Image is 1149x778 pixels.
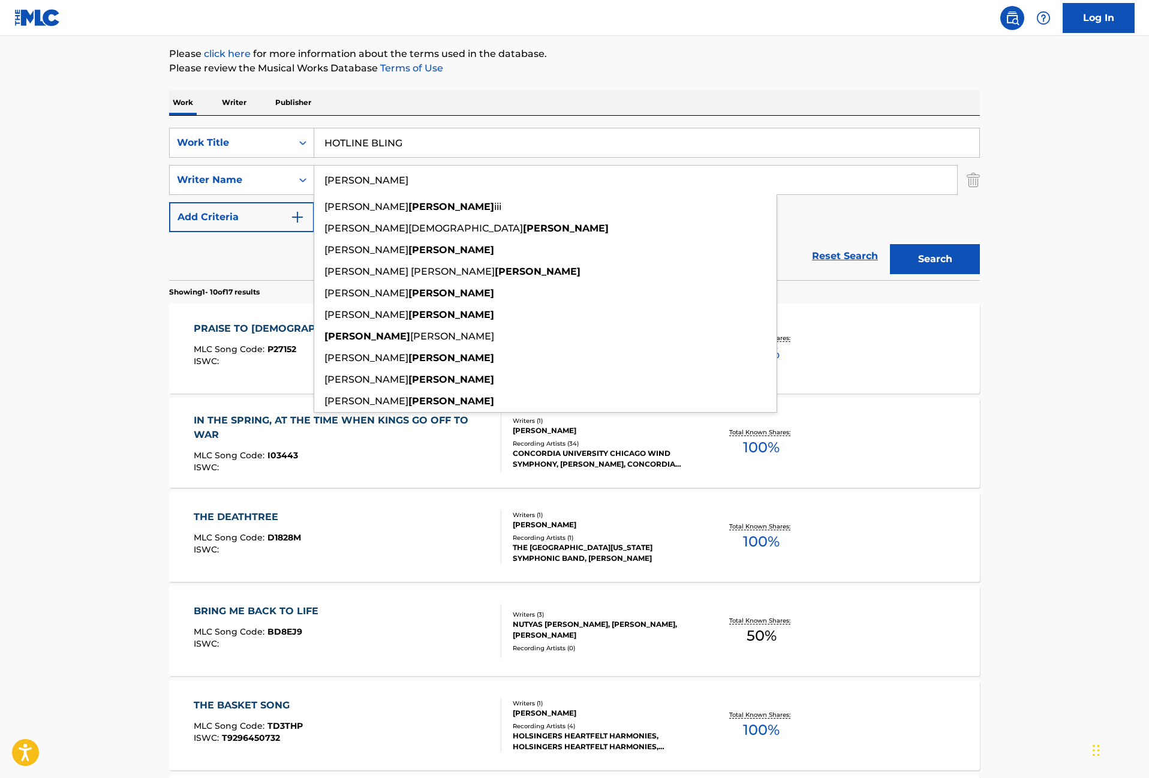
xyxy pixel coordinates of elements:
strong: [PERSON_NAME] [408,395,494,407]
div: Writers ( 1 ) [513,416,694,425]
div: Work Title [177,136,285,150]
strong: [PERSON_NAME] [408,287,494,299]
div: Writers ( 3 ) [513,610,694,619]
span: ISWC : [194,544,222,555]
div: Drag [1093,732,1100,768]
form: Search Form [169,128,980,280]
a: THE DEATHTREEMLC Song Code:D1828MISWC:Writers (1)[PERSON_NAME]Recording Artists (1)THE [GEOGRAPHI... [169,492,980,582]
div: Help [1031,6,1055,30]
div: THE [GEOGRAPHIC_DATA][US_STATE] SYMPHONIC BAND, [PERSON_NAME] [513,542,694,564]
span: MLC Song Code : [194,720,267,731]
div: Writers ( 1 ) [513,699,694,708]
p: Please for more information about the terms used in the database. [169,47,980,61]
div: HOLSINGERS HEARTFELT HARMONIES, HOLSINGERS HEARTFELT HARMONIES, HOLSINGERS HEARTFELT HARMONIES, H... [513,731,694,752]
strong: [PERSON_NAME] [408,352,494,364]
div: [PERSON_NAME] [513,519,694,530]
p: Total Known Shares: [729,616,793,625]
div: Recording Artists ( 4 ) [513,722,694,731]
span: T9296450732 [222,732,280,743]
div: PRAISE TO [DEMOGRAPHIC_DATA] [194,322,375,336]
div: CONCORDIA UNIVERSITY CHICAGO WIND SYMPHONY, [PERSON_NAME], CONCORDIA UNIVERSITY WIND SYMPHONY, [P... [513,448,694,470]
span: P27152 [267,344,296,355]
div: BRING ME BACK TO LIFE [194,604,324,618]
span: BD8EJ9 [267,626,302,637]
span: iii [494,201,501,212]
div: [PERSON_NAME] [513,708,694,719]
iframe: Chat Widget [1089,720,1149,778]
span: 50 % [747,625,777,647]
span: MLC Song Code : [194,450,267,461]
span: TD3THP [267,720,303,731]
span: [PERSON_NAME] [PERSON_NAME] [324,266,495,277]
img: help [1036,11,1051,25]
strong: [PERSON_NAME] [523,223,609,234]
img: Delete Criterion [967,165,980,195]
img: search [1005,11,1019,25]
p: Publisher [272,90,315,115]
div: IN THE SPRING, AT THE TIME WHEN KINGS GO OFF TO WAR [194,413,492,442]
a: Terms of Use [378,62,443,74]
p: Total Known Shares: [729,710,793,719]
span: [PERSON_NAME][DEMOGRAPHIC_DATA] [324,223,523,234]
p: Writer [218,90,250,115]
p: Work [169,90,197,115]
span: MLC Song Code : [194,344,267,355]
a: BRING ME BACK TO LIFEMLC Song Code:BD8EJ9ISWC:Writers (3)NUTYAS [PERSON_NAME], [PERSON_NAME], [PE... [169,586,980,676]
span: ISWC : [194,638,222,649]
span: 100 % [743,531,780,552]
span: [PERSON_NAME] [324,287,408,299]
span: [PERSON_NAME] [324,201,408,212]
span: ISWC : [194,732,222,743]
div: [PERSON_NAME] [513,425,694,436]
a: Reset Search [806,243,884,269]
div: Recording Artists ( 34 ) [513,439,694,448]
strong: [PERSON_NAME] [495,266,580,277]
a: THE BASKET SONGMLC Song Code:TD3THPISWC:T9296450732Writers (1)[PERSON_NAME]Recording Artists (4)H... [169,680,980,770]
div: THE BASKET SONG [194,698,303,713]
a: IN THE SPRING, AT THE TIME WHEN KINGS GO OFF TO WARMLC Song Code:I03443ISWC:Writers (1)[PERSON_NA... [169,398,980,488]
a: Log In [1063,3,1135,33]
p: Showing 1 - 10 of 17 results [169,287,260,298]
a: click here [204,48,251,59]
div: Writers ( 1 ) [513,510,694,519]
img: MLC Logo [14,9,61,26]
button: Add Criteria [169,202,314,232]
a: Public Search [1000,6,1024,30]
p: Total Known Shares: [729,428,793,437]
span: MLC Song Code : [194,626,267,637]
span: ISWC : [194,356,222,367]
span: 100 % [743,719,780,741]
span: [PERSON_NAME] [324,395,408,407]
span: 100 % [743,437,780,458]
strong: [PERSON_NAME] [324,331,410,342]
img: 9d2ae6d4665cec9f34b9.svg [290,210,305,224]
div: Writer Name [177,173,285,187]
div: Recording Artists ( 1 ) [513,533,694,542]
span: [PERSON_NAME] [324,309,408,320]
strong: [PERSON_NAME] [408,244,494,256]
span: [PERSON_NAME] [324,244,408,256]
div: Recording Artists ( 0 ) [513,644,694,653]
div: THE DEATHTREE [194,510,301,524]
span: ISWC : [194,462,222,473]
span: MLC Song Code : [194,532,267,543]
button: Search [890,244,980,274]
span: [PERSON_NAME] [324,352,408,364]
p: Total Known Shares: [729,522,793,531]
div: NUTYAS [PERSON_NAME], [PERSON_NAME], [PERSON_NAME] [513,619,694,641]
span: D1828M [267,532,301,543]
span: [PERSON_NAME] [410,331,494,342]
p: Please review the Musical Works Database [169,61,980,76]
a: PRAISE TO [DEMOGRAPHIC_DATA]MLC Song Code:P27152ISWC:Writers (1)[PERSON_NAME]Recording Artists (0... [169,304,980,393]
strong: [PERSON_NAME] [408,309,494,320]
span: I03443 [267,450,298,461]
strong: [PERSON_NAME] [408,374,494,385]
strong: [PERSON_NAME] [408,201,494,212]
span: [PERSON_NAME] [324,374,408,385]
